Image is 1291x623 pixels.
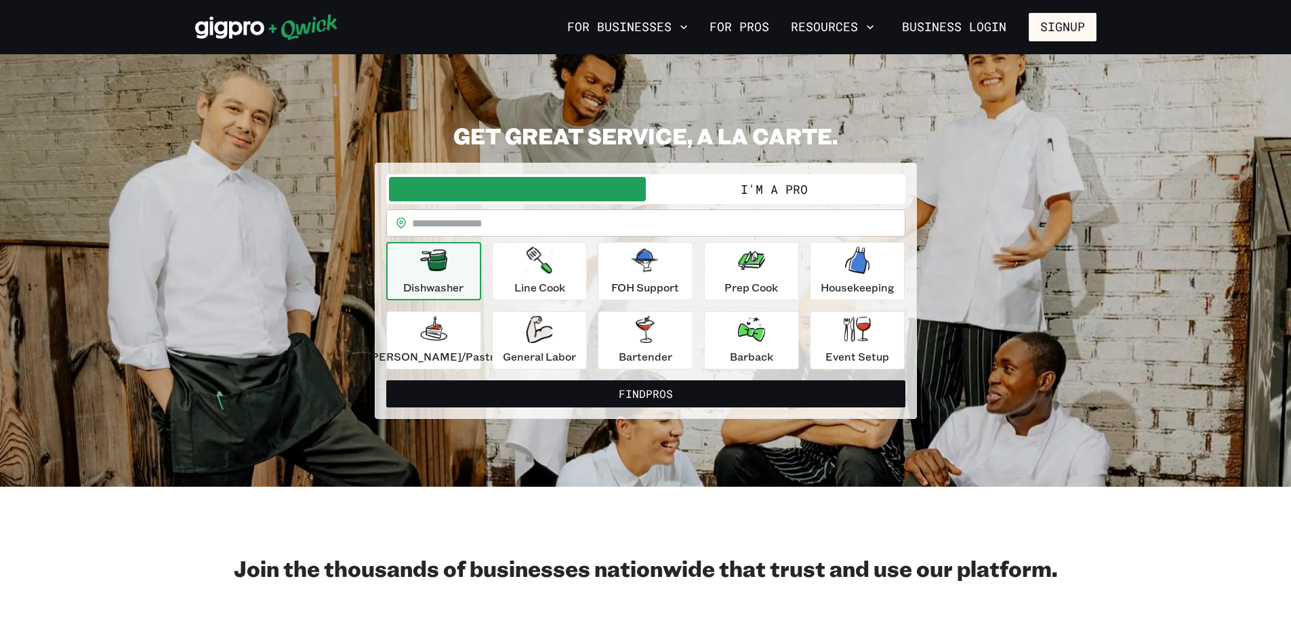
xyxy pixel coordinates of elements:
[646,177,903,201] button: I'm a Pro
[785,16,880,39] button: Resources
[562,16,693,39] button: For Businesses
[598,242,693,300] button: FOH Support
[704,311,799,369] button: Barback
[810,311,905,369] button: Event Setup
[1029,13,1097,41] button: Signup
[619,348,672,365] p: Bartender
[704,16,775,39] a: For Pros
[389,177,646,201] button: I'm a Business
[503,348,576,365] p: General Labor
[386,380,905,407] button: FindPros
[375,122,917,149] h2: GET GREAT SERVICE, A LA CARTE.
[386,311,481,369] button: [PERSON_NAME]/Pastry
[367,348,500,365] p: [PERSON_NAME]/Pastry
[492,242,587,300] button: Line Cook
[825,348,889,365] p: Event Setup
[810,242,905,300] button: Housekeeping
[724,279,778,296] p: Prep Cook
[514,279,565,296] p: Line Cook
[195,555,1097,582] h2: Join the thousands of businesses nationwide that trust and use our platform.
[890,13,1018,41] a: Business Login
[821,279,895,296] p: Housekeeping
[730,348,773,365] p: Barback
[611,279,679,296] p: FOH Support
[598,311,693,369] button: Bartender
[492,311,587,369] button: General Labor
[403,279,464,296] p: Dishwasher
[386,242,481,300] button: Dishwasher
[704,242,799,300] button: Prep Cook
